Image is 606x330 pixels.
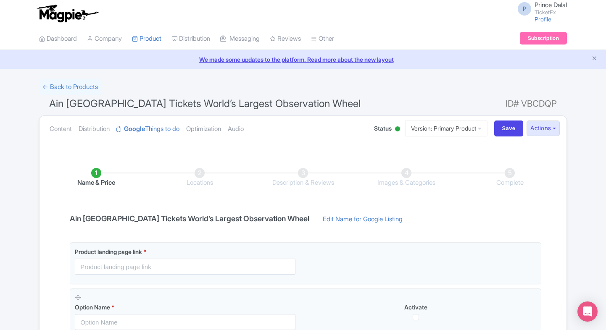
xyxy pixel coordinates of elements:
[458,168,561,188] li: Complete
[116,116,179,142] a: GoogleThings to do
[5,55,601,64] a: We made some updates to the platform. Read more about the new layout
[124,124,145,134] strong: Google
[535,10,567,15] small: TicketEx
[494,120,524,136] input: Save
[314,215,411,228] a: Edit Name for Google Listing
[374,124,392,133] span: Status
[75,314,295,330] input: Option Name
[270,27,301,50] a: Reviews
[75,259,295,275] input: Product landing page link
[311,27,334,50] a: Other
[186,116,221,142] a: Optimization
[577,301,598,322] div: Open Intercom Messenger
[393,123,402,136] div: Active
[527,120,560,136] button: Actions
[148,168,251,188] li: Locations
[75,248,142,255] span: Product landing page link
[220,27,260,50] a: Messaging
[228,116,244,142] a: Audio
[79,116,110,142] a: Distribution
[65,215,314,223] h4: Ain [GEOGRAPHIC_DATA] Tickets World’s Largest Observation Wheel
[535,1,567,9] span: Prince Dalal
[49,97,361,110] span: Ain [GEOGRAPHIC_DATA] Tickets World’s Largest Observation Wheel
[50,116,72,142] a: Content
[39,27,77,50] a: Dashboard
[39,79,101,95] a: ← Back to Products
[591,54,598,64] button: Close announcement
[132,27,161,50] a: Product
[87,27,122,50] a: Company
[518,2,531,16] span: P
[355,168,458,188] li: Images & Categories
[404,304,427,311] span: Activate
[535,16,551,23] a: Profile
[520,32,567,45] a: Subscription
[506,95,557,112] span: ID# VBCDQP
[35,4,100,23] img: logo-ab69f6fb50320c5b225c76a69d11143b.png
[513,2,567,15] a: P Prince Dalal TicketEx
[171,27,210,50] a: Distribution
[251,168,355,188] li: Description & Reviews
[45,168,148,188] li: Name & Price
[405,120,487,136] a: Version: Primary Product
[75,304,110,311] span: Option Name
